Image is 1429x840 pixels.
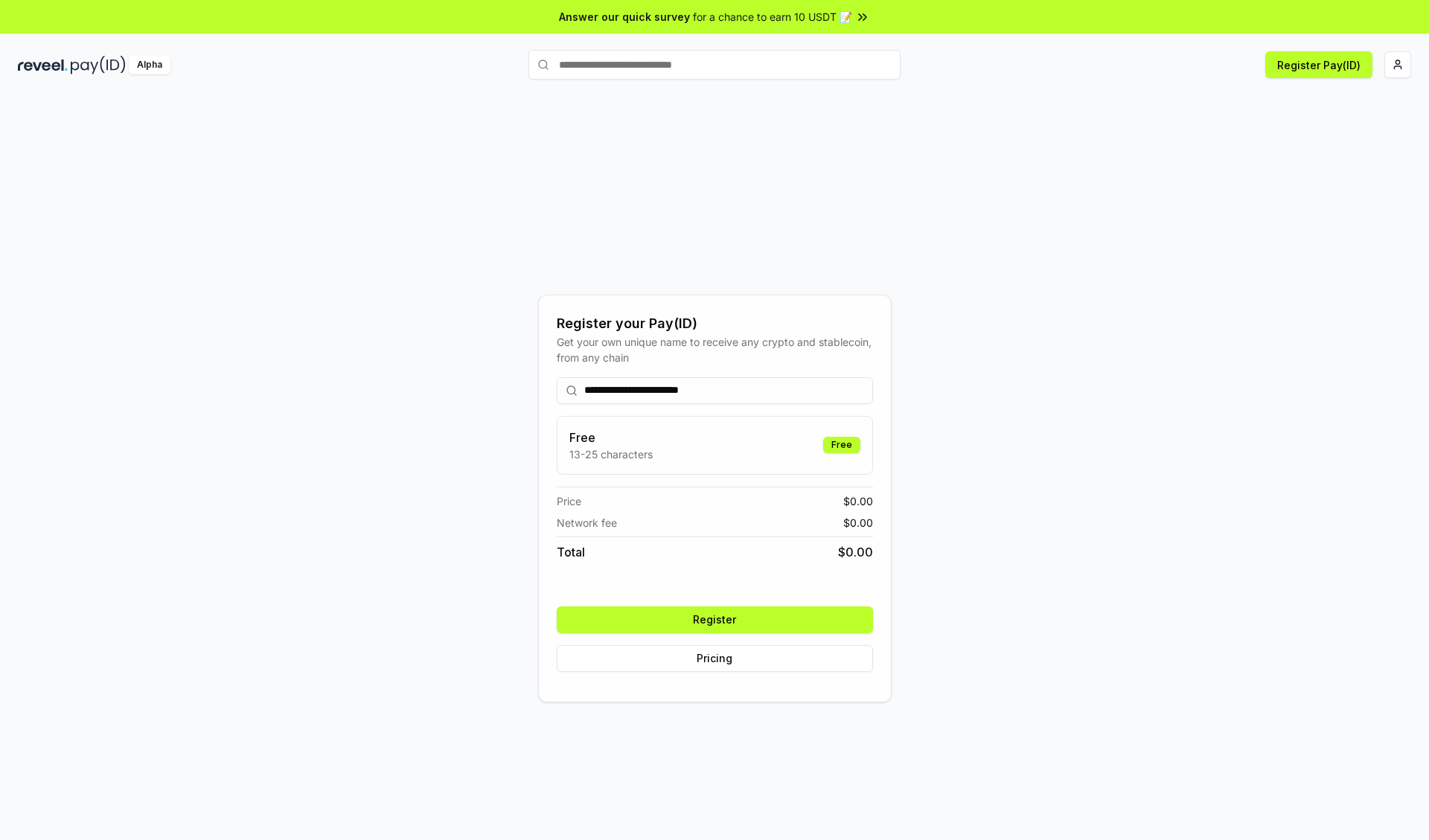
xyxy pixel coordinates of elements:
[843,493,873,509] span: $ 0.00
[823,437,860,453] div: Free
[838,543,873,561] span: $ 0.00
[693,9,852,25] span: for a chance to earn 10 USDT 📝
[557,645,873,672] button: Pricing
[557,334,873,365] div: Get your own unique name to receive any crypto and stablecoin, from any chain
[71,56,126,74] img: pay_id
[557,493,581,509] span: Price
[557,543,585,561] span: Total
[557,515,617,530] span: Network fee
[18,56,68,74] img: reveel_dark
[569,446,653,462] p: 13-25 characters
[1265,51,1372,78] button: Register Pay(ID)
[129,56,170,74] div: Alpha
[557,606,873,633] button: Register
[557,313,873,334] div: Register your Pay(ID)
[569,429,653,446] h3: Free
[559,9,690,25] span: Answer our quick survey
[843,515,873,530] span: $ 0.00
